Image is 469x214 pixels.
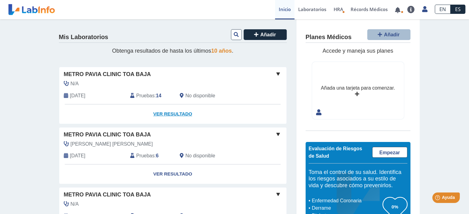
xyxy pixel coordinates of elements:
h4: Mis Laboratorios [59,34,108,41]
span: Pruebas [136,152,154,159]
span: N/A [71,200,79,208]
span: Laborde Sanfiorenzo, Janine [71,140,153,148]
a: Ver Resultado [59,104,286,124]
span: Añadir [384,32,400,37]
button: Añadir [367,29,410,40]
iframe: Help widget launcher [414,190,462,207]
span: Pruebas [136,92,154,99]
div: : [125,92,175,99]
span: Añadir [260,32,276,37]
a: ES [450,5,465,14]
h4: Planes Médicos [306,34,352,41]
b: 6 [156,153,159,158]
div: Añada una tarjeta para comenzar. [321,84,395,92]
h3: 0% [383,203,407,211]
span: Evaluación de Riesgos de Salud [309,146,362,159]
span: Accede y maneja sus planes [323,48,393,54]
li: Enfermedad Coronaria [310,197,383,204]
span: Metro Pavia Clinic Toa Baja [64,131,151,139]
span: HRA [334,6,343,12]
a: Ver Resultado [59,164,286,184]
button: Añadir [244,29,287,40]
span: Metro Pavia Clinic Toa Baja [64,191,151,199]
li: Derrame [310,204,383,212]
span: Obtenga resultados de hasta los últimos . [112,48,233,54]
h5: Toma el control de su salud. Identifica los riesgos asociados a su estilo de vida y descubre cómo... [309,169,407,189]
a: Empezar [372,147,407,158]
span: 2025-08-22 [70,92,85,99]
span: No disponible [185,92,215,99]
span: Empezar [379,150,400,155]
b: 14 [156,93,162,98]
span: 2025-03-26 [70,152,85,159]
a: EN [435,5,450,14]
span: 10 años [211,48,232,54]
span: N/A [71,80,79,87]
div: : [125,152,175,159]
span: No disponible [185,152,215,159]
span: Metro Pavia Clinic Toa Baja [64,70,151,79]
